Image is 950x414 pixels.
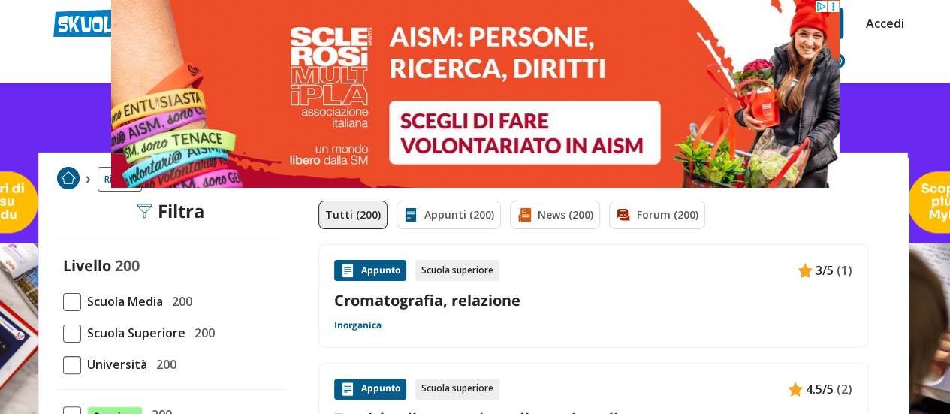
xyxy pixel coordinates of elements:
[81,355,147,374] span: Università
[403,207,418,222] img: Appunti filtro contenuto
[115,255,140,276] span: 200
[517,207,532,222] img: News filtro contenuto
[188,323,215,343] span: 200
[415,379,499,400] div: Scuola superiore
[340,382,355,397] img: Appunti contenuto
[340,263,355,278] img: Appunti contenuto
[816,261,834,280] span: 3/5
[788,382,803,397] img: Appunti contenuto
[334,290,852,310] a: Cromatografia, relazione
[837,261,852,280] span: (1)
[866,8,897,39] a: Accedi
[334,319,382,331] a: Inorganica
[609,201,705,229] a: Forum (200)
[806,379,834,399] span: 4.5/5
[98,167,142,192] a: Ricerca
[798,263,813,278] img: Appunti contenuto
[81,323,185,343] span: Scuola Superiore
[318,201,388,229] a: Tutti (200)
[415,260,499,281] div: Scuola superiore
[166,292,192,311] span: 200
[137,204,152,219] img: Filtra filtri mobile
[57,167,80,189] img: Home
[397,201,501,229] a: Appunti (200)
[334,260,406,281] div: Appunto
[334,379,406,400] div: Appunto
[510,201,600,229] a: News (200)
[63,255,111,276] label: Livello
[150,355,176,374] span: 200
[616,207,631,222] img: Forum filtro contenuto
[837,379,852,399] span: (2)
[57,167,80,192] a: Home
[137,201,205,222] div: Filtra
[81,292,163,311] span: Scuola Media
